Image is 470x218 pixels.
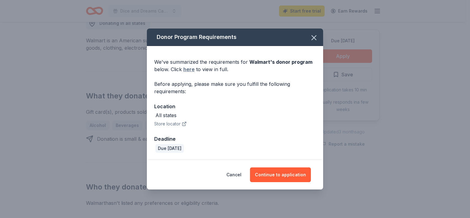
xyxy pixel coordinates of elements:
[155,112,177,119] div: All states
[226,167,241,182] button: Cancel
[147,29,323,46] div: Donor Program Requirements
[154,120,187,128] button: Store locator
[154,102,316,110] div: Location
[155,144,184,153] div: Due [DATE]
[250,167,311,182] button: Continue to application
[154,58,316,73] div: We've summarized the requirements for below. Click to view in full.
[154,80,316,95] div: Before applying, please make sure you fulfill the following requirements:
[183,66,195,73] a: here
[154,135,316,143] div: Deadline
[249,59,312,65] span: Walmart 's donor program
